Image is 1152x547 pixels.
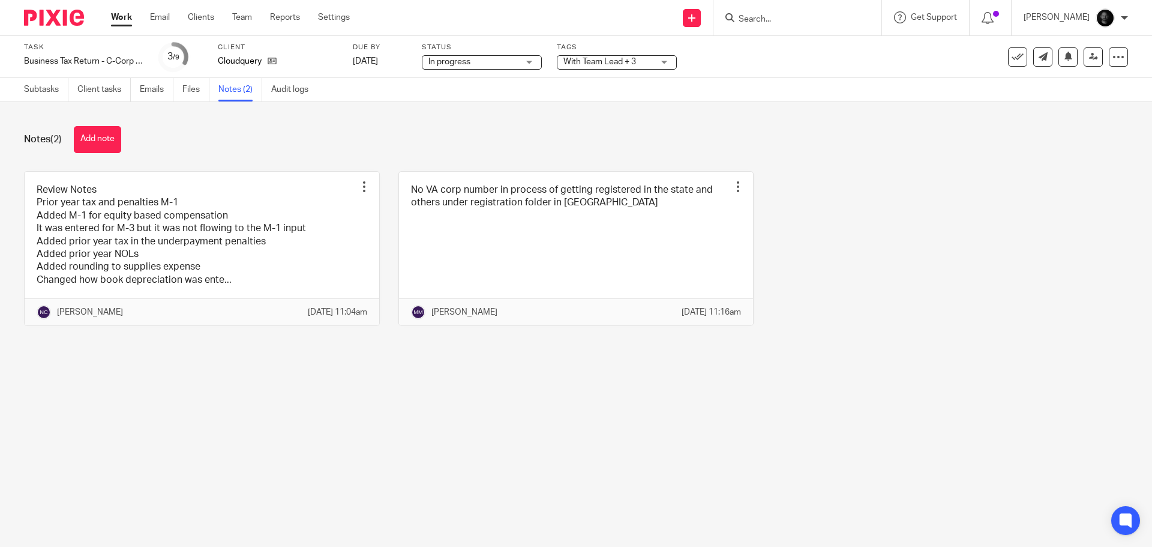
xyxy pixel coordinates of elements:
a: Audit logs [271,78,317,101]
div: 3 [167,50,179,64]
img: svg%3E [411,305,425,319]
span: Get Support [911,13,957,22]
p: [PERSON_NAME] [57,306,123,318]
span: [DATE] [353,57,378,65]
a: Notes (2) [218,78,262,101]
a: Email [150,11,170,23]
p: [DATE] 11:16am [682,306,741,318]
p: [PERSON_NAME] [1024,11,1090,23]
img: Pixie [24,10,84,26]
a: Clients [188,11,214,23]
label: Status [422,43,542,52]
p: [DATE] 11:04am [308,306,367,318]
a: Work [111,11,132,23]
a: Client tasks [77,78,131,101]
input: Search [737,14,845,25]
label: Due by [353,43,407,52]
a: Subtasks [24,78,68,101]
a: Team [232,11,252,23]
label: Tags [557,43,677,52]
a: Reports [270,11,300,23]
span: In progress [428,58,470,66]
img: Chris.jpg [1096,8,1115,28]
button: Add note [74,126,121,153]
a: Settings [318,11,350,23]
span: With Team Lead + 3 [563,58,636,66]
h1: Notes [24,133,62,146]
p: Cloudquery [218,55,262,67]
p: [PERSON_NAME] [431,306,497,318]
span: (2) [50,134,62,144]
a: Files [182,78,209,101]
div: Business Tax Return - C-Corp - On Extension [24,55,144,67]
a: Emails [140,78,173,101]
label: Client [218,43,338,52]
label: Task [24,43,144,52]
img: svg%3E [37,305,51,319]
small: /9 [173,54,179,61]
